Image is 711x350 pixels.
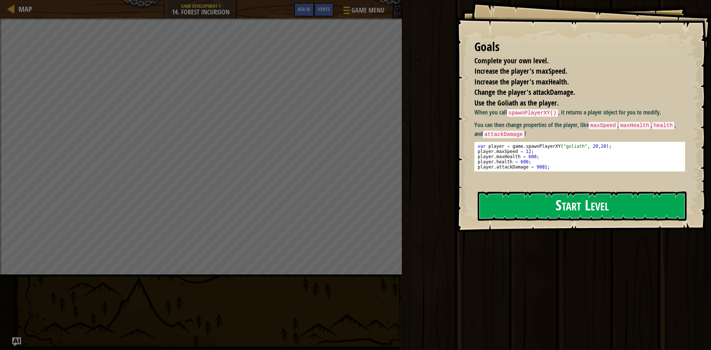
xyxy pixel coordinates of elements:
[15,4,32,14] a: Map
[478,191,687,221] button: Start Level
[465,66,683,77] li: Increase the player's maxSpeed.
[474,77,569,87] span: Increase the player's maxHealth.
[318,6,330,13] span: Hints
[474,39,685,56] div: Goals
[298,6,310,13] span: Ask AI
[12,337,21,346] button: Ask AI
[465,77,683,87] li: Increase the player's maxHealth.
[474,108,691,117] p: When you call , it returns a player object for you to modify.
[474,98,559,108] span: Use the Goliath as the player.
[589,122,617,129] code: maxSpeed
[507,109,558,117] code: spawnPlayerXY()
[474,87,575,97] span: Change the player's attackDamage.
[19,4,32,14] span: Map
[465,56,683,66] li: Complete your own level.
[474,121,691,138] p: You can then change properties of the player, like , , , and !
[619,122,651,129] code: maxHealth
[652,122,674,129] code: health
[474,66,567,76] span: Increase the player's maxSpeed.
[465,87,683,98] li: Change the player's attackDamage.
[351,6,384,15] span: Game Menu
[474,56,549,66] span: Complete your own level.
[337,3,389,20] button: Game Menu
[483,131,524,138] code: attackDamage
[294,3,314,17] button: Ask AI
[465,98,683,109] li: Use the Goliath as the player.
